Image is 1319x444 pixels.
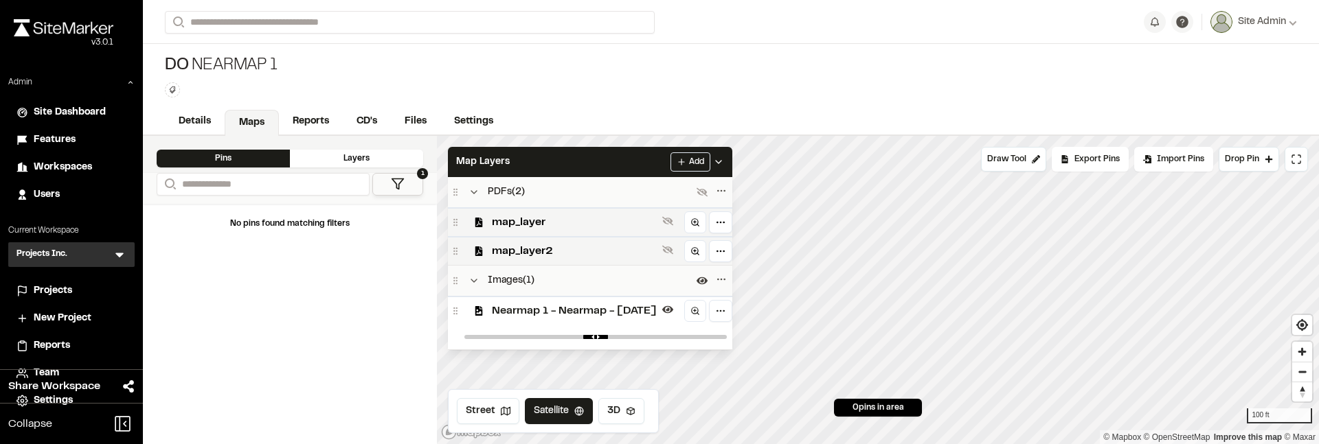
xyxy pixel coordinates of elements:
button: 3D [598,398,644,424]
img: rebrand.png [14,19,113,36]
span: Zoom out [1292,362,1312,382]
a: Zoom to layer [684,240,706,262]
span: Team [34,366,59,381]
button: Street [457,398,519,424]
button: Add [670,152,710,172]
span: map_layer2 [492,243,657,259]
span: Draw Tool [987,153,1026,165]
span: Drop Pin [1225,153,1259,165]
span: Nearmap 1 - Nearmap - [DATE] [492,303,657,319]
button: Show layer [659,242,676,258]
p: Admin [8,76,32,89]
a: Users [16,187,126,202]
span: Reports [34,338,70,353]
a: Settings [440,108,507,135]
a: Map feedback [1214,432,1282,442]
button: Satellite [525,398,593,424]
div: Import Pins into your project [1134,147,1213,172]
span: Reset bearing to north [1292,382,1312,401]
span: New Project [34,311,91,326]
span: 0 pins in area [853,401,904,414]
span: Site Admin [1238,14,1286,30]
button: Site Admin [1210,11,1297,33]
div: Pins [157,150,290,167]
span: 1 [417,168,428,179]
button: Drop Pin [1219,147,1279,172]
span: Users [34,187,60,202]
a: Reports [279,108,343,135]
span: Export Pins [1074,153,1120,165]
span: Workspaces [34,160,92,175]
a: Zoom to layer [684,211,706,233]
p: Current Workspace [8,224,135,237]
span: Images ( 1 ) [488,273,534,288]
button: Hide layer [659,301,676,318]
a: OpenStreetMap [1144,432,1210,442]
span: DO [165,55,189,77]
a: CD's [343,108,391,135]
h3: Projects Inc. [16,248,67,261]
a: Maxar [1284,432,1316,442]
div: Layers [290,150,423,167]
a: Files [391,108,440,135]
button: Edit Tags [165,82,180,97]
div: Oh geez...please don't... [14,36,113,49]
button: Search [157,173,181,196]
button: Reset bearing to north [1292,382,1312,401]
div: No pins available to export [1052,147,1129,172]
span: map_layer [492,214,657,231]
button: Find my location [1292,315,1312,335]
canvas: Map [437,136,1319,444]
span: Import Pins [1157,153,1204,165]
a: Maps [225,110,279,136]
div: 100 ft [1247,408,1312,423]
span: Features [34,132,76,148]
button: Draw Tool [981,147,1046,172]
a: Projects [16,283,126,299]
span: PDFs ( 2 ) [488,185,525,200]
a: Zoom to layer [684,300,706,322]
a: Features [16,132,126,148]
img: User [1210,11,1232,33]
span: Site Dashboard [34,105,106,120]
span: Collapse [8,416,52,432]
a: Details [165,108,225,135]
button: Show layer [659,213,676,229]
button: Zoom in [1292,342,1312,362]
a: Site Dashboard [16,105,126,120]
button: Search [165,11,190,34]
a: Workspaces [16,160,126,175]
a: Reports [16,338,126,353]
a: New Project [16,311,126,326]
a: Mapbox logo [441,424,501,440]
a: Mapbox [1103,432,1141,442]
button: Zoom out [1292,362,1312,382]
span: No pins found matching filters [230,220,350,227]
span: Add [689,156,704,168]
span: Share Workspace [8,378,100,395]
button: 1 [372,173,423,196]
span: Projects [34,283,72,299]
div: Nearmap 1 [165,55,277,77]
span: Map Layers [456,154,510,170]
a: Team [16,366,126,381]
